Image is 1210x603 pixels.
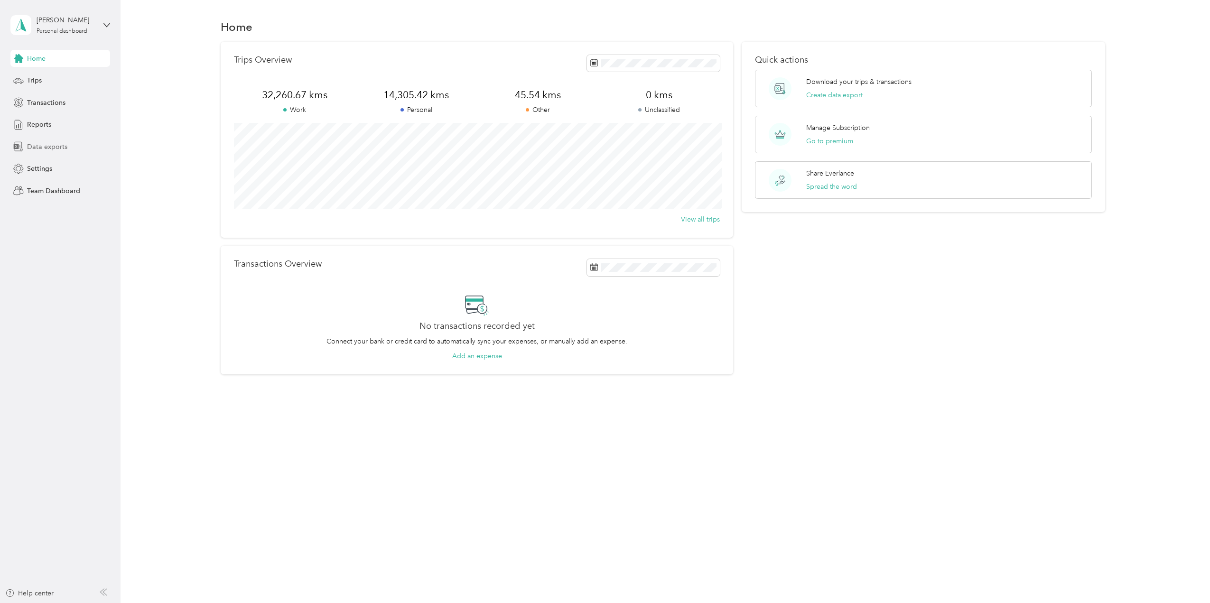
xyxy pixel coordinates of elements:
[806,90,863,100] button: Create data export
[5,588,54,598] button: Help center
[234,55,292,65] p: Trips Overview
[477,105,598,115] p: Other
[355,88,477,102] span: 14,305.42 kms
[37,15,96,25] div: [PERSON_NAME]
[598,105,720,115] p: Unclassified
[755,55,1092,65] p: Quick actions
[27,120,51,130] span: Reports
[27,75,42,85] span: Trips
[806,168,854,178] p: Share Everlance
[1157,550,1210,603] iframe: Everlance-gr Chat Button Frame
[221,22,252,32] h1: Home
[806,77,912,87] p: Download your trips & transactions
[234,259,322,269] p: Transactions Overview
[234,105,355,115] p: Work
[27,98,65,108] span: Transactions
[355,105,477,115] p: Personal
[234,88,355,102] span: 32,260.67 kms
[452,351,502,361] button: Add an expense
[27,142,67,152] span: Data exports
[681,214,720,224] button: View all trips
[27,54,46,64] span: Home
[27,186,80,196] span: Team Dashboard
[806,123,870,133] p: Manage Subscription
[598,88,720,102] span: 0 kms
[477,88,598,102] span: 45.54 kms
[806,136,853,146] button: Go to premium
[37,28,87,34] div: Personal dashboard
[419,321,535,331] h2: No transactions recorded yet
[806,182,857,192] button: Spread the word
[27,164,52,174] span: Settings
[326,336,627,346] p: Connect your bank or credit card to automatically sync your expenses, or manually add an expense.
